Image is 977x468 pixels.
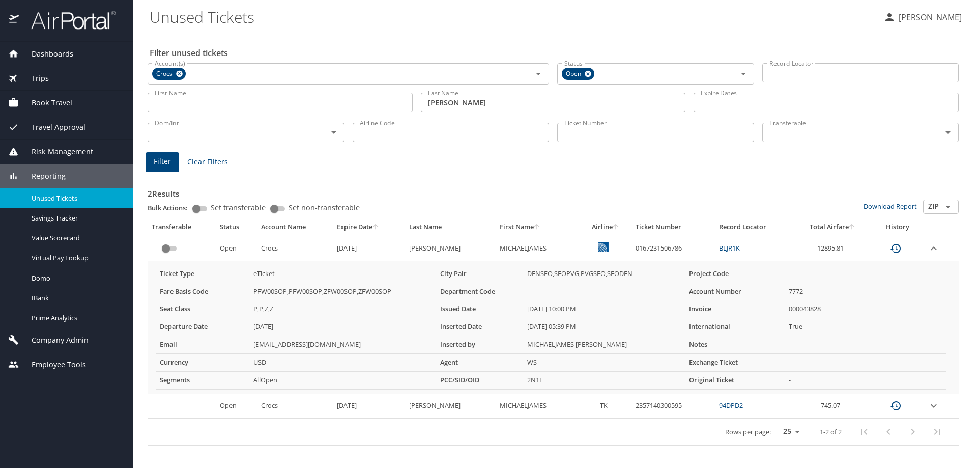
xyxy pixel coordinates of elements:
th: City Pair [436,265,523,283]
td: [DATE] [249,318,436,336]
p: 1-2 of 2 [820,429,842,435]
span: Trips [19,73,49,84]
div: Transferable [152,223,212,232]
span: Filter [154,155,171,168]
th: Exchange Ticket [685,354,785,372]
td: 2N1L [523,372,685,390]
td: MICHAELJAMES [PERSON_NAME] [523,336,685,354]
td: - [523,283,685,300]
th: PCC/SID/OID [436,372,523,390]
th: Invoice [685,300,785,318]
td: [DATE] 10:00 PM [523,300,685,318]
span: Crocs [152,69,179,79]
td: USD [249,354,436,372]
td: [DATE] [333,394,406,419]
td: DENSFO,SFOPVG,PVGSFO,SFODEN [523,265,685,283]
span: Set non-transferable [289,204,360,211]
th: International [685,318,785,336]
span: Employee Tools [19,359,86,370]
div: Open [562,68,594,80]
td: AllOpen [249,372,436,390]
th: Notes [685,336,785,354]
span: Risk Management [19,146,93,157]
a: BLJR1K [719,243,740,253]
th: Airline [580,218,631,236]
td: 7772 [785,283,946,300]
span: Set transferable [211,204,266,211]
button: sort [849,224,856,231]
button: expand row [928,400,940,412]
th: Ticket Type [156,265,249,283]
button: Open [531,67,545,81]
th: Issued Date [436,300,523,318]
button: expand row [928,242,940,255]
table: custom pagination table [148,218,959,446]
td: WS [523,354,685,372]
td: Crocs [257,394,332,419]
td: 000043828 [785,300,946,318]
th: History [872,218,924,236]
th: Ticket Number [631,218,715,236]
td: P,P,Z,Z [249,300,436,318]
th: Last Name [405,218,496,236]
table: more info about unused tickets [156,265,946,390]
td: - [785,354,946,372]
td: Open [216,394,257,419]
td: [EMAIL_ADDRESS][DOMAIN_NAME] [249,336,436,354]
td: 0167231506786 [631,236,715,261]
th: Inserted Date [436,318,523,336]
th: Total Airfare [794,218,872,236]
td: 745.07 [794,394,872,419]
td: 12895.81 [794,236,872,261]
button: Filter [146,152,179,172]
p: Rows per page: [725,429,771,435]
th: Record Locator [715,218,794,236]
td: [PERSON_NAME] [405,394,496,419]
button: sort [372,224,380,231]
h2: Filter unused tickets [150,45,961,61]
span: Company Admin [19,335,89,346]
td: [PERSON_NAME] [405,236,496,261]
td: PFW00SOP,PFW00SOP,ZFW00SOP,ZFW00SOP [249,283,436,300]
a: 94DPD2 [719,401,743,410]
td: eTicket [249,265,436,283]
th: Account Name [257,218,332,236]
td: Open [216,236,257,261]
td: - [785,336,946,354]
button: Open [327,125,341,140]
span: TK [600,401,608,410]
button: Clear Filters [183,153,232,172]
td: [DATE] [333,236,406,261]
th: Departure Date [156,318,249,336]
td: True [785,318,946,336]
span: Book Travel [19,97,72,108]
th: Original Ticket [685,372,785,390]
p: Bulk Actions: [148,203,196,212]
span: Travel Approval [19,122,85,133]
td: MICHAELJAMES [496,236,580,261]
th: Currency [156,354,249,372]
td: [DATE] 05:39 PM [523,318,685,336]
td: MICHAELJAMES [496,394,580,419]
th: Status [216,218,257,236]
td: 2357140300595 [631,394,715,419]
img: icon-airportal.png [9,10,20,30]
span: Savings Tracker [32,213,121,223]
th: First Name [496,218,580,236]
th: Department Code [436,283,523,300]
span: IBank [32,293,121,303]
button: Open [941,125,955,140]
td: Crocs [257,236,332,261]
button: [PERSON_NAME] [879,8,966,26]
button: sort [613,224,620,231]
th: Project Code [685,265,785,283]
td: - [785,265,946,283]
button: Open [736,67,751,81]
th: Segments [156,372,249,390]
button: Open [941,200,955,214]
th: Email [156,336,249,354]
span: Open [562,69,587,79]
span: Reporting [19,171,66,182]
span: Dashboards [19,48,73,60]
th: Seat Class [156,300,249,318]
